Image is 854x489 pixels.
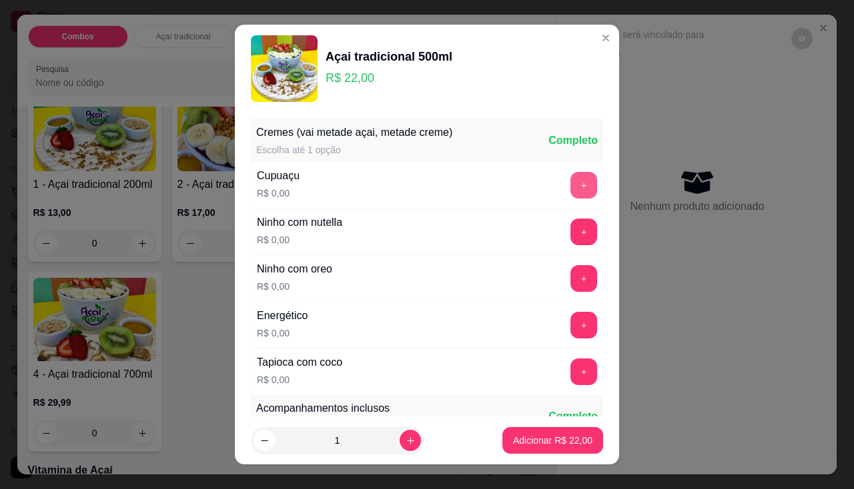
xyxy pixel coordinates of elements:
[570,172,597,199] button: add
[257,308,308,324] div: Energético
[570,219,597,245] button: add
[256,400,390,416] div: Acompanhamentos inclusos
[257,215,342,231] div: Ninho com nutella
[257,261,332,277] div: Ninho com oreo
[548,408,598,424] div: Completo
[257,354,342,370] div: Tapioca com coco
[254,430,275,451] button: decrease-product-quantity
[257,373,342,386] p: R$ 0,00
[326,69,452,87] p: R$ 22,00
[256,125,452,141] div: Cremes (vai metade açai, metade creme)
[257,168,300,184] div: Cupuaçu
[570,312,597,338] button: add
[256,143,452,157] div: Escolha até 1 opção
[257,326,308,340] p: R$ 0,00
[513,434,592,447] p: Adicionar R$ 22,00
[251,35,318,102] img: product-image
[570,358,597,385] button: add
[257,187,300,200] p: R$ 0,00
[326,47,452,66] div: Açai tradicional 500ml
[257,280,332,293] p: R$ 0,00
[570,265,597,292] button: add
[548,133,598,149] div: Completo
[595,27,616,49] button: Close
[257,233,342,246] p: R$ 0,00
[502,427,603,454] button: Adicionar R$ 22,00
[400,430,421,451] button: increase-product-quantity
